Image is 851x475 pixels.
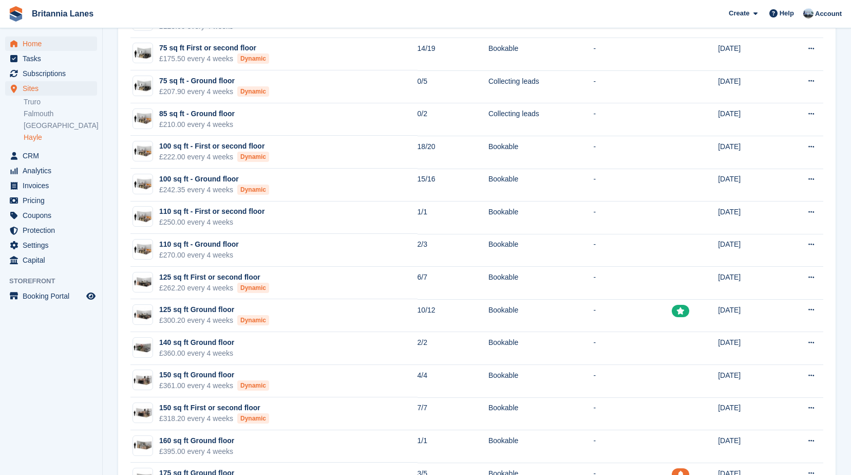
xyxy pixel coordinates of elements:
[593,136,672,169] td: -
[23,223,84,238] span: Protection
[5,81,97,96] a: menu
[133,340,153,355] img: 140-sqft-unit.jpg
[23,81,84,96] span: Sites
[159,174,269,185] div: 100 sq ft - Ground floor
[593,103,672,136] td: -
[237,152,269,162] div: Dynamic
[718,365,779,398] td: [DATE]
[418,169,488,202] td: 15/16
[593,397,672,430] td: -
[718,299,779,332] td: [DATE]
[418,430,488,463] td: 1/1
[803,8,814,19] img: John Millership
[718,202,779,234] td: [DATE]
[159,76,269,86] div: 75 sq ft - Ground floor
[23,193,84,208] span: Pricing
[488,365,593,398] td: Bookable
[593,70,672,103] td: -
[718,169,779,202] td: [DATE]
[488,234,593,267] td: Bookable
[418,103,488,136] td: 0/2
[488,202,593,234] td: Bookable
[8,6,24,22] img: stora-icon-8386f47178a22dfd0bd8f6a31ec36ba5ce8667c1dd55bd0f319d3a0aa187defe.svg
[23,253,84,267] span: Capital
[418,38,488,71] td: 14/19
[159,272,269,283] div: 125 sq ft First or second floor
[5,66,97,81] a: menu
[159,217,264,228] div: £250.00 every 4 weeks
[488,332,593,365] td: Bookable
[23,289,84,303] span: Booking Portal
[418,202,488,234] td: 1/1
[23,36,84,51] span: Home
[418,267,488,300] td: 6/7
[718,70,779,103] td: [DATE]
[488,38,593,71] td: Bookable
[159,119,235,130] div: £210.00 every 4 weeks
[159,108,235,119] div: 85 sq ft - Ground floor
[488,169,593,202] td: Bookable
[5,163,97,178] a: menu
[133,144,153,159] img: 100-sqft-unit.jpg
[133,79,153,94] img: 75-sqft-unit.jpg
[159,206,264,217] div: 110 sq ft - First or second floor
[488,103,593,136] td: Collecting leads
[159,348,234,359] div: £360.00 every 4 weeks
[159,152,269,162] div: £222.00 every 4 weeks
[237,53,269,64] div: Dynamic
[237,413,269,424] div: Dynamic
[593,332,672,365] td: -
[159,446,234,457] div: £395.00 every 4 weeks
[159,370,269,380] div: 150 sq ft Ground floor
[237,185,269,195] div: Dynamic
[593,299,672,332] td: -
[718,234,779,267] td: [DATE]
[418,365,488,398] td: 4/4
[718,38,779,71] td: [DATE]
[5,193,97,208] a: menu
[159,315,269,326] div: £300.20 every 4 weeks
[488,70,593,103] td: Collecting leads
[159,141,269,152] div: 100 sq ft - First or second floor
[159,403,269,413] div: 150 sq ft First or second floor
[159,250,239,261] div: £270.00 every 4 weeks
[23,66,84,81] span: Subscriptions
[488,430,593,463] td: Bookable
[159,185,269,195] div: £242.35 every 4 weeks
[237,380,269,391] div: Dynamic
[418,397,488,430] td: 7/7
[159,53,269,64] div: £175.50 every 4 weeks
[159,239,239,250] div: 110 sq ft - Ground floor
[237,315,269,325] div: Dynamic
[159,337,234,348] div: 140 sq ft Ground floor
[418,234,488,267] td: 2/3
[418,70,488,103] td: 0/5
[5,178,97,193] a: menu
[5,36,97,51] a: menu
[593,267,672,300] td: -
[593,234,672,267] td: -
[23,238,84,252] span: Settings
[815,9,842,19] span: Account
[718,267,779,300] td: [DATE]
[488,397,593,430] td: Bookable
[133,209,153,224] img: 100-sqft-unit.jpg
[593,169,672,202] td: -
[133,307,153,322] img: 125-sqft-unit.jpg
[9,276,102,286] span: Storefront
[237,283,269,293] div: Dynamic
[5,238,97,252] a: menu
[159,283,269,294] div: £262.20 every 4 weeks
[488,136,593,169] td: Bookable
[24,121,97,131] a: [GEOGRAPHIC_DATA]
[780,8,794,19] span: Help
[159,43,269,53] div: 75 sq ft First or second floor
[5,223,97,238] a: menu
[133,275,153,289] img: 125-sqft-unit.jpg
[5,208,97,223] a: menu
[418,332,488,365] td: 2/2
[159,304,269,315] div: 125 sq ft Ground floor
[159,413,269,424] div: £318.20 every 4 weeks
[23,149,84,163] span: CRM
[593,365,672,398] td: -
